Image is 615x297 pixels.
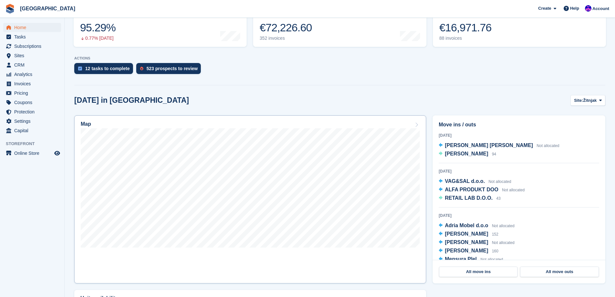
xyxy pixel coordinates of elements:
[14,70,53,79] span: Analytics
[14,23,53,32] span: Home
[136,63,204,77] a: 523 prospects to review
[3,98,61,107] a: menu
[496,196,500,201] span: 43
[439,177,511,186] a: VAG&SAL d.o.o. Not allocated
[570,95,605,106] button: Site: Žitnjak
[14,51,53,60] span: Sites
[492,224,515,228] span: Not allocated
[445,256,477,262] span: Mensura Plel
[14,149,53,158] span: Online Store
[445,143,533,148] span: [PERSON_NAME] [PERSON_NAME]
[3,32,61,41] a: menu
[3,51,61,60] a: menu
[439,247,498,255] a: [PERSON_NAME] 160
[74,115,426,283] a: Map
[585,5,591,12] img: Ivan Gačić
[14,60,53,69] span: CRM
[80,21,116,34] div: 95.29%
[5,4,15,14] img: stora-icon-8386f47178a22dfd0bd8f6a31ec36ba5ce8667c1dd55bd0f319d3a0aa187defe.svg
[14,126,53,135] span: Capital
[14,42,53,51] span: Subscriptions
[445,187,498,192] span: ALFA PRODUKT DOO
[445,239,488,245] span: [PERSON_NAME]
[3,60,61,69] a: menu
[80,36,116,41] div: 0.77% [DATE]
[3,126,61,135] a: menu
[445,195,493,201] span: RETAIL LAB D.O.O.
[14,79,53,88] span: Invoices
[445,223,488,228] span: Adria Mobel d.o.o
[14,107,53,116] span: Protection
[439,194,501,203] a: RETAIL LAB D.O.O. 43
[53,149,61,157] a: Preview store
[480,257,503,262] span: Not allocated
[439,150,496,158] a: [PERSON_NAME] 94
[147,66,198,71] div: 523 prospects to review
[445,151,488,156] span: [PERSON_NAME]
[6,141,64,147] span: Storefront
[439,239,515,247] a: [PERSON_NAME] Not allocated
[74,96,189,105] h2: [DATE] in [GEOGRAPHIC_DATA]
[592,5,609,12] span: Account
[537,143,559,148] span: Not allocated
[140,67,143,70] img: prospect-51fa495bee0391a8d652442698ab0144808aea92771e9ea1ae160a38d050c398.svg
[492,152,496,156] span: 94
[439,142,559,150] a: [PERSON_NAME] [PERSON_NAME] Not allocated
[445,178,485,184] span: VAG&SAL d.o.o.
[3,117,61,126] a: menu
[3,149,61,158] a: menu
[439,222,515,230] a: Adria Mobel d.o.o Not allocated
[14,32,53,41] span: Tasks
[439,186,525,194] a: ALFA PRODUKT DOO Not allocated
[85,66,130,71] div: 12 tasks to complete
[260,36,312,41] div: 352 invoices
[14,98,53,107] span: Coupons
[439,21,492,34] div: €16,971.76
[81,121,91,127] h2: Map
[74,63,136,77] a: 12 tasks to complete
[502,188,525,192] span: Not allocated
[74,56,605,60] p: ACTIONS
[520,267,599,277] a: All move outs
[3,89,61,98] a: menu
[433,6,606,47] a: Awaiting payment €16,971.76 88 invoices
[3,107,61,116] a: menu
[439,133,599,138] div: [DATE]
[570,5,579,12] span: Help
[445,248,488,253] span: [PERSON_NAME]
[14,117,53,126] span: Settings
[253,6,426,47] a: Month-to-date sales €72,226.60 352 invoices
[14,89,53,98] span: Pricing
[583,97,597,104] span: Žitnjak
[3,42,61,51] a: menu
[492,249,498,253] span: 160
[439,121,599,129] h2: Move ins / outs
[439,168,599,174] div: [DATE]
[78,67,82,70] img: task-75834270c22a3079a89374b754ae025e5fb1db73e45f91037f5363f120a921f8.svg
[488,179,511,184] span: Not allocated
[574,97,583,104] span: Site:
[492,240,515,245] span: Not allocated
[74,6,247,47] a: Occupancy 95.29% 0.77% [DATE]
[17,3,78,14] a: [GEOGRAPHIC_DATA]
[439,36,492,41] div: 88 invoices
[439,267,518,277] a: All move ins
[538,5,551,12] span: Create
[439,255,503,264] a: Mensura Plel Not allocated
[439,230,498,239] a: [PERSON_NAME] 152
[445,231,488,237] span: [PERSON_NAME]
[3,23,61,32] a: menu
[260,21,312,34] div: €72,226.60
[439,213,599,218] div: [DATE]
[3,70,61,79] a: menu
[492,232,498,237] span: 152
[3,79,61,88] a: menu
